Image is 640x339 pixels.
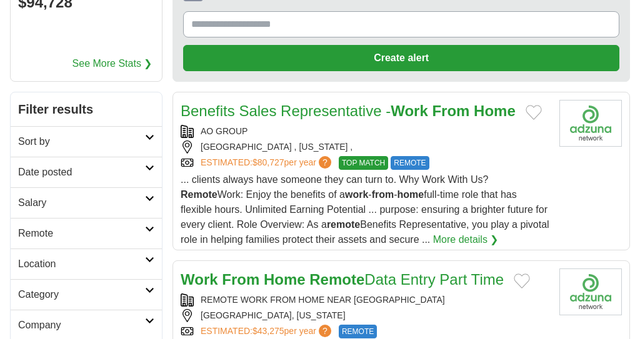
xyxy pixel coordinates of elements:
[339,325,377,338] span: REMOTE
[514,273,530,288] button: Add to favorite jobs
[181,174,549,245] span: ... clients always have someone they can turn to. Why Work With Us? Work: Enjoy the benefits of a...
[183,45,619,71] button: Create alert
[372,189,394,200] strong: from
[18,287,145,302] h2: Category
[559,100,622,147] img: Company logo
[181,271,218,288] strong: Work
[309,271,364,288] strong: Remote
[222,271,259,288] strong: From
[11,187,162,218] a: Salary
[11,248,162,279] a: Location
[18,318,145,333] h2: Company
[11,126,162,157] a: Sort by
[11,92,162,126] h2: Filter results
[252,157,284,167] span: $80,727
[181,140,549,154] div: [GEOGRAPHIC_DATA] , [US_STATE] ,
[11,279,162,310] a: Category
[11,218,162,248] a: Remote
[181,189,217,200] strong: Remote
[18,195,145,210] h2: Salary
[264,271,306,288] strong: Home
[181,271,504,288] a: Work From Home RemoteData Entry Part Time
[18,226,145,241] h2: Remote
[18,165,145,180] h2: Date posted
[327,219,360,230] strong: remote
[432,102,469,119] strong: From
[345,189,368,200] strong: work
[201,156,334,170] a: ESTIMATED:$80,727per year?
[433,232,499,247] a: More details ❯
[391,102,428,119] strong: Work
[181,102,516,119] a: Benefits Sales Representative -Work From Home
[319,156,331,169] span: ?
[339,156,388,170] span: TOP MATCH
[181,293,549,307] div: REMOTE WORK FROM HOME NEAR [GEOGRAPHIC_DATA]
[18,257,145,272] h2: Location
[72,56,152,71] a: See More Stats ❯
[474,102,516,119] strong: Home
[397,189,424,200] strong: home
[11,157,162,187] a: Date posted
[319,325,331,337] span: ?
[201,325,334,338] a: ESTIMATED:$43,275per year?
[181,125,549,138] div: AO GROUP
[18,134,145,149] h2: Sort by
[391,156,429,170] span: REMOTE
[252,326,284,336] span: $43,275
[526,105,542,120] button: Add to favorite jobs
[181,309,549,322] div: [GEOGRAPHIC_DATA], [US_STATE]
[559,268,622,315] img: Company logo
